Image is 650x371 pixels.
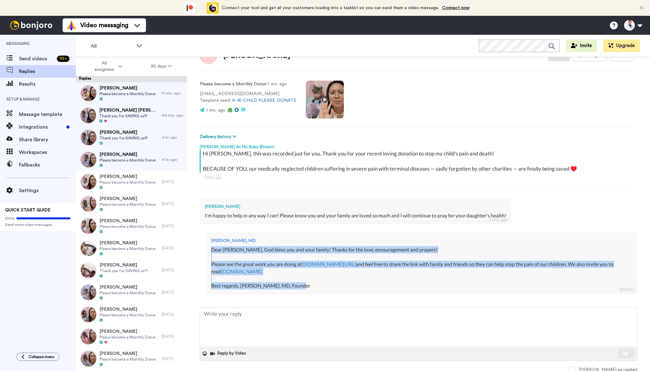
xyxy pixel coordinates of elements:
div: animation [184,3,219,14]
img: 61e11642-d647-4fef-97ef-55de1b054277-thumb.jpg [81,196,96,212]
a: [PERSON_NAME]Thank you for SAVING us!!![DATE] [76,259,187,281]
div: [DATE] [162,312,184,317]
div: [DATE] [620,287,634,293]
img: 5a8f93b2-9704-4a23-824d-90d0b5636137-thumb.jpg [81,174,96,190]
span: [PERSON_NAME] [100,328,156,335]
div: [DATE] [162,246,184,251]
div: [PERSON_NAME], MD [211,237,632,244]
span: [PERSON_NAME] [100,262,148,268]
span: Thank you for SAVING us!!! [100,268,148,273]
span: Send videos [19,55,54,63]
a: A-18-CHILD PLEASE DONATE [232,98,296,103]
a: [PERSON_NAME]Please become a Monthly Donor11 min. ago [76,82,187,104]
img: 75e6cefc-d664-4de1-9ea7-3f33f6dca00c-thumb.jpg [81,307,96,322]
a: [PERSON_NAME]Please become a Monthly Donor[DATE] [76,325,187,348]
a: [PERSON_NAME]Please become a Monthly Donor[DATE] [76,348,187,370]
span: Please become a Monthly Donor [100,357,156,362]
div: [DATE] [162,179,184,184]
img: bj-logo-header-white.svg [8,21,55,30]
a: [PERSON_NAME] [PERSON_NAME]Thank you for SAVING us!!!44 min. ago [76,104,187,126]
div: 99 + [57,56,70,62]
span: Thank you for SAVING us!!! [99,113,159,119]
strong: Please become a Monthly Donor [200,82,267,86]
a: [PERSON_NAME]Please become a Monthly Donor[DATE] [76,303,187,325]
span: QUICK START GUIDE [5,208,51,212]
span: [PERSON_NAME] [100,129,148,136]
a: [PERSON_NAME]Please become a Monthly Donor[DATE] [76,281,187,303]
span: All [91,42,133,50]
div: [DATE] [162,201,184,206]
a: [PERSON_NAME]Thank you for SAVING us!!!4 hr. ago [76,126,187,149]
span: Video messaging [80,21,128,30]
span: Share library [19,136,76,143]
div: 1 mo. ago [489,216,507,223]
span: Connect your tool and get all your customers loading into a tasklist so you can send them a video... [222,6,439,10]
img: 88e435b7-2623-4557-94ec-c90816923660-thumb.jpg [81,85,96,101]
img: b2659016-84ce-4acd-8747-d44cd013e207-thumb.jpg [81,130,96,145]
span: Please become a Monthly Donor [100,158,156,163]
button: Reply by Video [210,349,248,358]
button: Collapse menu [16,353,59,361]
span: [PERSON_NAME] [100,306,156,313]
img: ecb2e048-ebd6-450b-83c7-c32040f8f26c-thumb.jpg [81,240,96,256]
span: Settings [19,187,76,194]
div: [DATE] [162,268,184,273]
span: [PERSON_NAME] [100,85,156,91]
div: I'm happy to help in any way I can! Please know you and your family are loved so much and I will ... [205,212,506,219]
span: [PERSON_NAME] [PERSON_NAME] [99,107,159,113]
span: Replies [19,68,76,75]
img: vm-color.svg [66,20,76,30]
button: Delivery history [200,133,238,140]
img: 7a32e584-c92a-4e91-9fd7-ac88fdfc3e08-thumb.jpg [81,262,96,278]
p: [EMAIL_ADDRESS][DOMAIN_NAME] Template used: [200,91,296,104]
div: Hi [PERSON_NAME], this was recorded just for you. Thank you for your recent loving donation to st... [203,150,636,173]
span: All assignees [91,60,117,73]
div: 11 min. ago [162,91,184,96]
button: 30 days [137,61,186,72]
div: 1 mo. ago [204,174,634,180]
a: [PERSON_NAME]Please become a Monthly Donor[DATE] [76,193,187,215]
a: [DOMAIN_NAME][URL] [302,261,356,267]
img: 971c13df-31a7-4a3e-860d-4286fb2ac1da-thumb.jpg [80,107,96,123]
div: [PERSON_NAME] At No Baby Blisters [200,140,637,150]
div: 44 min. ago [162,113,184,118]
div: 4 hr. ago [162,135,184,140]
img: c717e5a0-49fc-4584-a1e7-0f0ed04c1e46-thumb.jpg [81,351,96,367]
span: 100% [5,216,15,221]
div: Dear [PERSON_NAME], God bless you and your family! Thanks for the love, encouragement and prayers... [211,246,632,289]
img: send-white.svg [623,351,630,356]
span: Message template [19,111,76,118]
img: dbb72b09-a3d1-41c2-a769-f3b75ddbe522-thumb.jpg [81,329,96,344]
button: All assignees [77,58,137,75]
img: dc5a64ac-73ad-4d5b-b0c5-f023bb7d4889-thumb.jpg [81,284,96,300]
span: Please become a Monthly Donor [100,335,156,340]
span: Thank you for SAVING us!!! [100,136,148,141]
div: [DATE] [162,223,184,228]
a: [PERSON_NAME]Please become a Monthly Donor[DATE] [76,237,187,259]
a: [PERSON_NAME]Please become a Monthly Donor[DATE] [76,171,187,193]
span: Please become a Monthly Donor [100,91,156,96]
span: Integrations [19,123,64,131]
span: [PERSON_NAME] [100,240,156,246]
span: [PERSON_NAME] [100,350,156,357]
span: Please become a Monthly Donor [100,313,156,318]
a: [PERSON_NAME]Please become a Monthly Donor4 hr. ago [76,149,187,171]
span: Please become a Monthly Donor [100,224,156,229]
a: Connect now [442,6,470,10]
span: 1 mo. ago [206,108,226,113]
div: Replies [76,76,187,82]
span: Workspaces [19,149,76,156]
span: [PERSON_NAME] [100,151,156,158]
div: [DATE] [162,334,184,339]
a: [DOMAIN_NAME] [221,268,262,274]
img: d3e1fe70-ff4d-4ce9-91b8-8e4f77963c02-thumb.jpg [81,152,96,167]
span: Please become a Monthly Donor [100,202,156,207]
span: [PERSON_NAME] [100,173,156,180]
span: Please become a Monthly Donor [100,246,156,251]
span: Collapse menu [28,354,54,359]
button: Invite [566,40,597,52]
span: Fallbacks [19,161,76,169]
a: [PERSON_NAME]Please become a Monthly Donor[DATE] [76,215,187,237]
div: 4 hr. ago [162,157,184,162]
